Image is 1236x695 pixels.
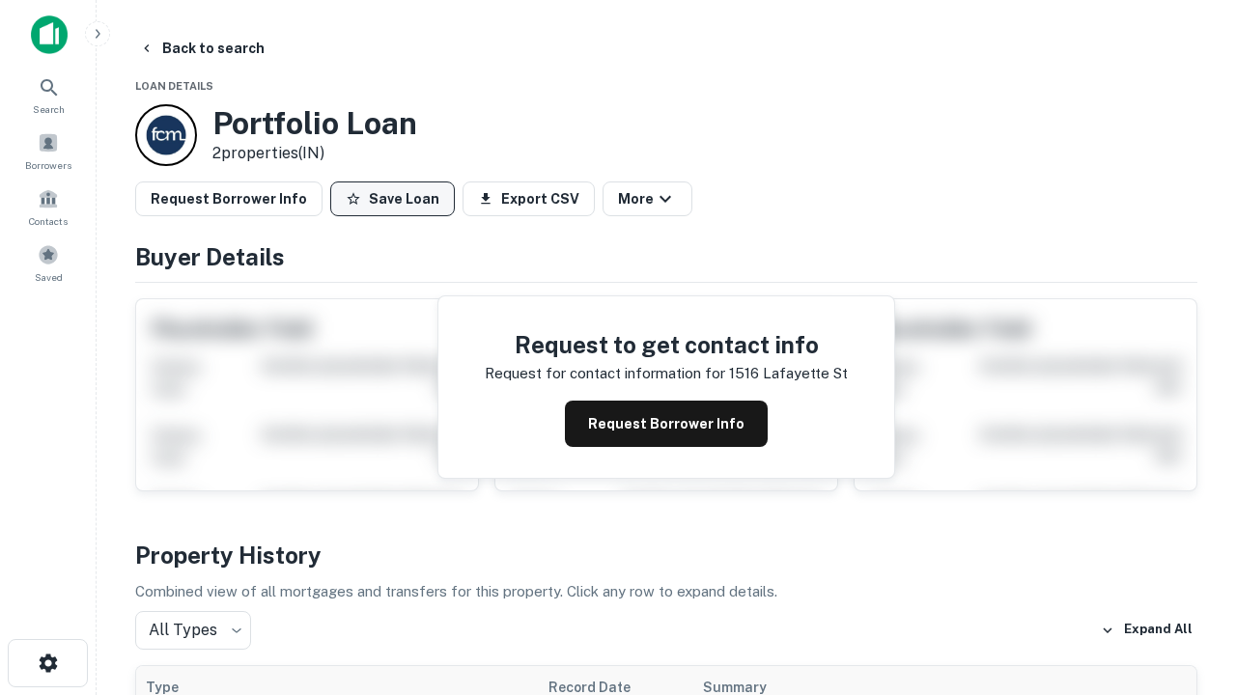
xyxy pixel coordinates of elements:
a: Borrowers [6,125,91,177]
p: 1516 lafayette st [729,362,848,385]
button: Request Borrower Info [565,401,768,447]
button: Expand All [1096,616,1197,645]
div: All Types [135,611,251,650]
button: Export CSV [463,181,595,216]
iframe: Chat Widget [1139,541,1236,633]
p: Request for contact information for [485,362,725,385]
a: Search [6,69,91,121]
span: Contacts [29,213,68,229]
h3: Portfolio Loan [212,105,417,142]
button: More [603,181,692,216]
h4: Request to get contact info [485,327,848,362]
a: Contacts [6,181,91,233]
span: Borrowers [25,157,71,173]
span: Saved [35,269,63,285]
button: Back to search [131,31,272,66]
button: Save Loan [330,181,455,216]
button: Request Borrower Info [135,181,323,216]
span: Loan Details [135,80,213,92]
h4: Buyer Details [135,239,1197,274]
span: Search [33,101,65,117]
h4: Property History [135,538,1197,572]
a: Saved [6,236,91,289]
p: Combined view of all mortgages and transfers for this property. Click any row to expand details. [135,580,1197,603]
p: 2 properties (IN) [212,142,417,165]
img: capitalize-icon.png [31,15,68,54]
